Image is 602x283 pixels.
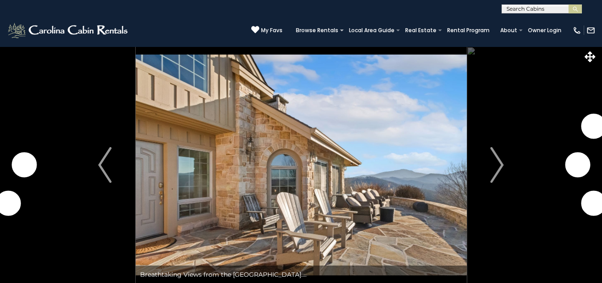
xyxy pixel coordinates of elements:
span: My Favs [261,26,282,34]
img: phone-regular-white.png [573,26,581,35]
a: Real Estate [401,24,441,37]
a: My Favs [251,25,282,35]
img: arrow [490,147,504,183]
a: Browse Rentals [291,24,343,37]
a: Rental Program [443,24,494,37]
a: About [496,24,522,37]
img: arrow [98,147,112,183]
a: Local Area Guide [345,24,399,37]
a: Owner Login [523,24,566,37]
img: White-1-2.png [7,21,130,39]
img: mail-regular-white.png [586,26,595,35]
